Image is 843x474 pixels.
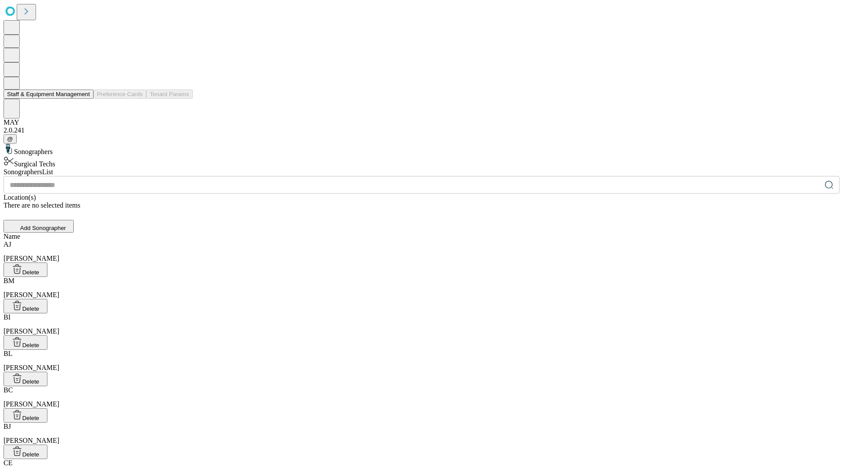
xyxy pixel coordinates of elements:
[22,415,40,421] span: Delete
[4,233,839,241] div: Name
[4,445,47,459] button: Delete
[4,299,47,313] button: Delete
[20,225,66,231] span: Add Sonographer
[4,241,839,262] div: [PERSON_NAME]
[4,194,36,201] span: Location(s)
[4,134,17,144] button: @
[22,342,40,348] span: Delete
[4,90,94,99] button: Staff & Equipment Management
[22,378,40,385] span: Delete
[4,313,839,335] div: [PERSON_NAME]
[4,144,839,156] div: Sonographers
[4,459,12,467] span: CE
[4,423,839,445] div: [PERSON_NAME]
[4,126,839,134] div: 2.0.241
[4,408,47,423] button: Delete
[4,350,839,372] div: [PERSON_NAME]
[4,277,14,284] span: BM
[22,305,40,312] span: Delete
[4,277,839,299] div: [PERSON_NAME]
[4,262,47,277] button: Delete
[4,118,839,126] div: MAY
[22,451,40,458] span: Delete
[4,386,839,408] div: [PERSON_NAME]
[7,136,13,142] span: @
[4,423,11,430] span: BJ
[146,90,193,99] button: Tenant Params
[4,201,839,209] div: There are no selected items
[4,156,839,168] div: Surgical Techs
[4,220,74,233] button: Add Sonographer
[4,372,47,386] button: Delete
[4,241,11,248] span: AJ
[4,168,839,176] div: Sonographers List
[4,350,12,357] span: BL
[4,335,47,350] button: Delete
[94,90,146,99] button: Preference Cards
[22,269,40,276] span: Delete
[4,386,13,394] span: BC
[4,313,11,321] span: BI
